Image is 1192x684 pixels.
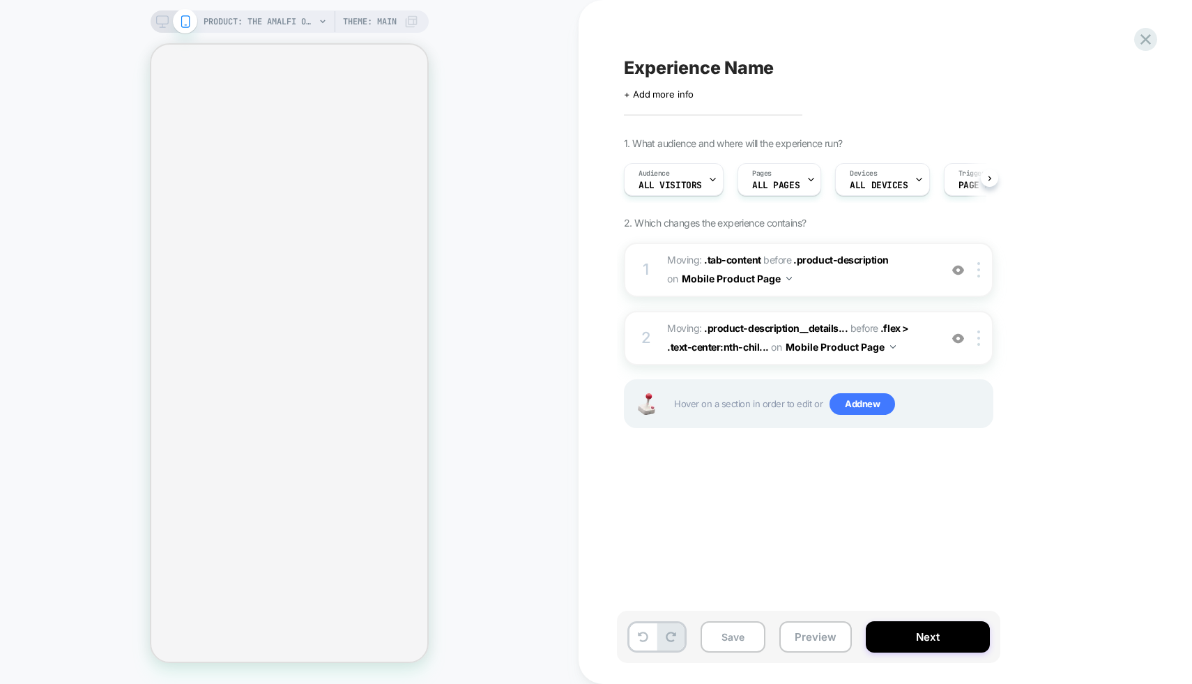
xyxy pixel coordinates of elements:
[704,254,761,266] span: .tab-content
[667,270,678,287] span: on
[639,324,653,352] div: 2
[866,621,990,653] button: Next
[977,330,980,346] img: close
[704,322,848,334] span: .product-description__details...
[763,254,791,266] span: before
[752,181,800,190] span: ALL PAGES
[890,345,896,349] img: down arrow
[667,251,933,289] span: Moving:
[830,393,895,416] span: Add new
[793,254,889,266] span: .product-description
[632,393,660,415] img: Joystick
[779,621,852,653] button: Preview
[639,181,702,190] span: All Visitors
[786,337,896,357] button: Mobile Product Page
[771,338,781,356] span: on
[639,169,670,178] span: Audience
[752,169,772,178] span: Pages
[958,169,986,178] span: Trigger
[977,262,980,278] img: close
[343,10,397,33] span: Theme: MAIN
[958,181,1006,190] span: Page Load
[850,322,878,334] span: before
[850,169,877,178] span: Devices
[850,181,908,190] span: ALL DEVICES
[952,264,964,276] img: crossed eye
[624,137,842,149] span: 1. What audience and where will the experience run?
[952,333,964,344] img: crossed eye
[674,393,985,416] span: Hover on a section in order to edit or
[624,89,694,100] span: + Add more info
[701,621,765,653] button: Save
[667,319,933,357] span: Moving:
[624,217,806,229] span: 2. Which changes the experience contains?
[682,268,792,289] button: Mobile Product Page
[204,10,315,33] span: PRODUCT: The Amalfi One Piece - Ribbed - Black - Classic
[786,277,792,280] img: down arrow
[624,57,774,78] span: Experience Name
[639,256,653,284] div: 1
